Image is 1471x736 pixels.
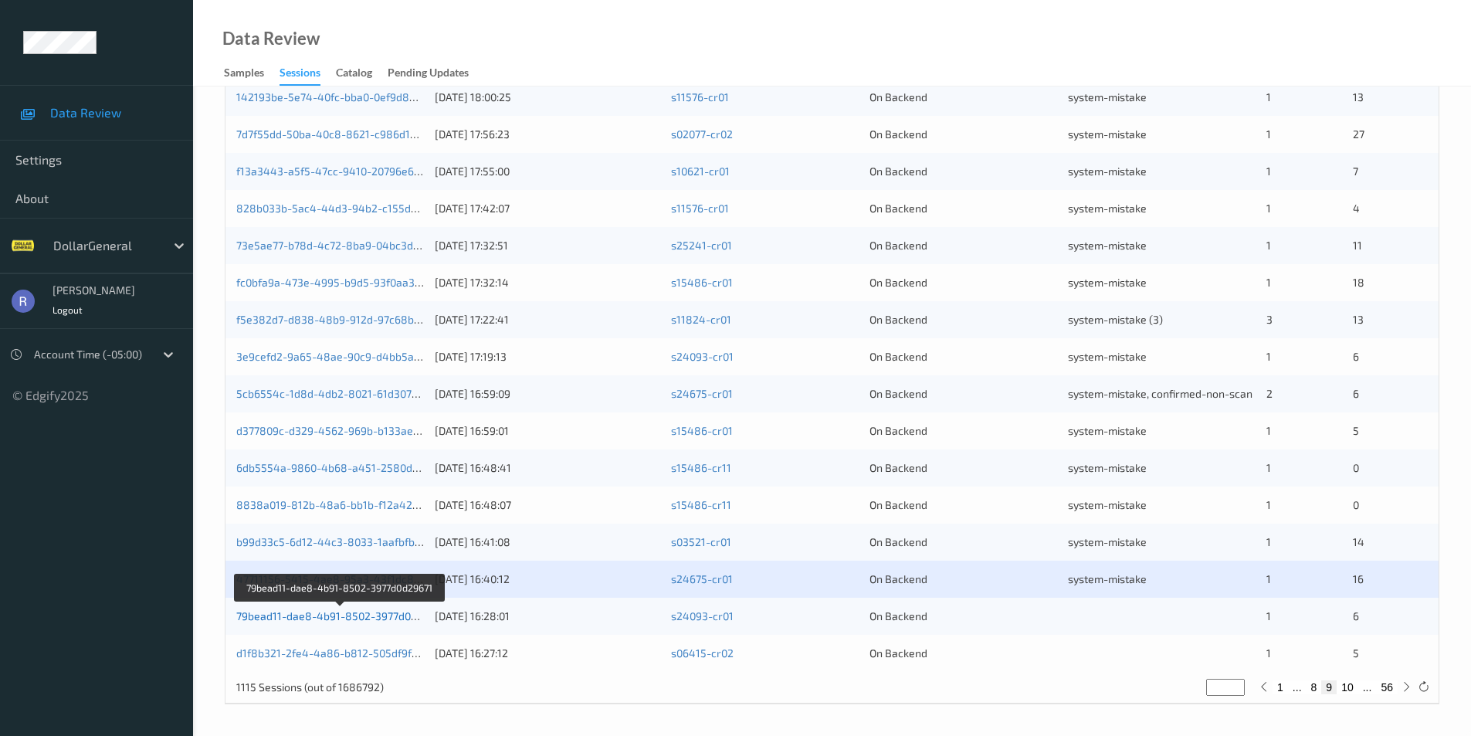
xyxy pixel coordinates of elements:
[671,572,733,585] a: s24675-cr01
[671,127,733,141] a: s02077-cr02
[671,387,733,400] a: s24675-cr01
[1376,680,1398,694] button: 56
[1353,202,1360,215] span: 4
[222,31,320,46] div: Data Review
[435,386,660,402] div: [DATE] 16:59:09
[1266,276,1271,289] span: 1
[236,90,446,103] a: 142193be-5e74-40fc-bba0-0ef9d8939023
[1266,90,1271,103] span: 1
[1266,609,1271,622] span: 1
[869,238,1057,253] div: On Backend
[236,276,443,289] a: fc0bfa9a-473e-4995-b9d5-93f0aa3d78f9
[671,90,729,103] a: s11576-cr01
[1266,164,1271,178] span: 1
[1068,461,1147,474] span: system-mistake
[869,312,1057,327] div: On Backend
[1068,202,1147,215] span: system-mistake
[671,276,733,289] a: s15486-cr01
[1266,350,1271,363] span: 1
[1068,572,1147,585] span: system-mistake
[1068,498,1147,511] span: system-mistake
[1068,239,1147,252] span: system-mistake
[671,313,731,326] a: s11824-cr01
[435,275,660,290] div: [DATE] 17:32:14
[1353,127,1364,141] span: 27
[1266,127,1271,141] span: 1
[1068,313,1163,326] span: system-mistake (3)
[388,63,484,84] a: Pending Updates
[224,65,264,84] div: Samples
[236,350,449,363] a: 3e9cefd2-9a65-48ae-90c9-d4bb5ac2efa4
[1068,276,1147,289] span: system-mistake
[435,423,660,439] div: [DATE] 16:59:01
[1068,350,1147,363] span: system-mistake
[1353,461,1359,474] span: 0
[671,164,730,178] a: s10621-cr01
[671,202,729,215] a: s11576-cr01
[869,497,1057,513] div: On Backend
[1353,387,1359,400] span: 6
[435,90,660,105] div: [DATE] 18:00:25
[236,424,449,437] a: d377809c-d329-4562-969b-b133ae7ada2c
[236,572,445,585] a: 47711156-5415-4ae8-95a3-43f1dc86a2ae
[671,646,734,660] a: s06415-cr02
[280,65,320,86] div: Sessions
[236,387,450,400] a: 5cb6554c-1d8d-4db2-8021-61d30744d780
[671,424,733,437] a: s15486-cr01
[869,127,1057,142] div: On Backend
[1353,239,1362,252] span: 11
[1068,90,1147,103] span: system-mistake
[1353,498,1359,511] span: 0
[1353,313,1364,326] span: 13
[869,423,1057,439] div: On Backend
[236,202,452,215] a: 828b033b-5ac4-44d3-94b2-c155d68fcda4
[336,63,388,84] a: Catalog
[1266,535,1271,548] span: 1
[869,386,1057,402] div: On Backend
[1273,680,1288,694] button: 1
[1068,164,1147,178] span: system-mistake
[1358,680,1377,694] button: ...
[1068,424,1147,437] span: system-mistake
[336,65,372,84] div: Catalog
[435,609,660,624] div: [DATE] 16:28:01
[671,609,734,622] a: s24093-cr01
[869,609,1057,624] div: On Backend
[435,534,660,550] div: [DATE] 16:41:08
[435,497,660,513] div: [DATE] 16:48:07
[869,646,1057,661] div: On Backend
[869,275,1057,290] div: On Backend
[236,609,446,622] a: 79bead11-dae8-4b91-8502-3977d0d29671
[236,680,384,695] p: 1115 Sessions (out of 1686792)
[224,63,280,84] a: Samples
[869,572,1057,587] div: On Backend
[671,350,734,363] a: s24093-cr01
[435,127,660,142] div: [DATE] 17:56:23
[1353,164,1358,178] span: 7
[1266,424,1271,437] span: 1
[280,63,336,86] a: Sessions
[1266,498,1271,511] span: 1
[671,535,731,548] a: s03521-cr01
[236,313,449,326] a: f5e382d7-d838-48b9-912d-97c68b5056d1
[869,534,1057,550] div: On Backend
[1321,680,1337,694] button: 9
[671,239,732,252] a: s25241-cr01
[236,164,444,178] a: f13a3443-a5f5-47cc-9410-20796e696bcd
[1068,535,1147,548] span: system-mistake
[1266,646,1271,660] span: 1
[1266,461,1271,474] span: 1
[1353,646,1359,660] span: 5
[1353,276,1364,289] span: 18
[1266,239,1271,252] span: 1
[869,164,1057,179] div: On Backend
[869,460,1057,476] div: On Backend
[869,201,1057,216] div: On Backend
[236,535,446,548] a: b99d33c5-6d12-44c3-8033-1aafbfbeb862
[1353,609,1359,622] span: 6
[1266,387,1273,400] span: 2
[869,349,1057,365] div: On Backend
[1266,313,1273,326] span: 3
[435,201,660,216] div: [DATE] 17:42:07
[435,164,660,179] div: [DATE] 17:55:00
